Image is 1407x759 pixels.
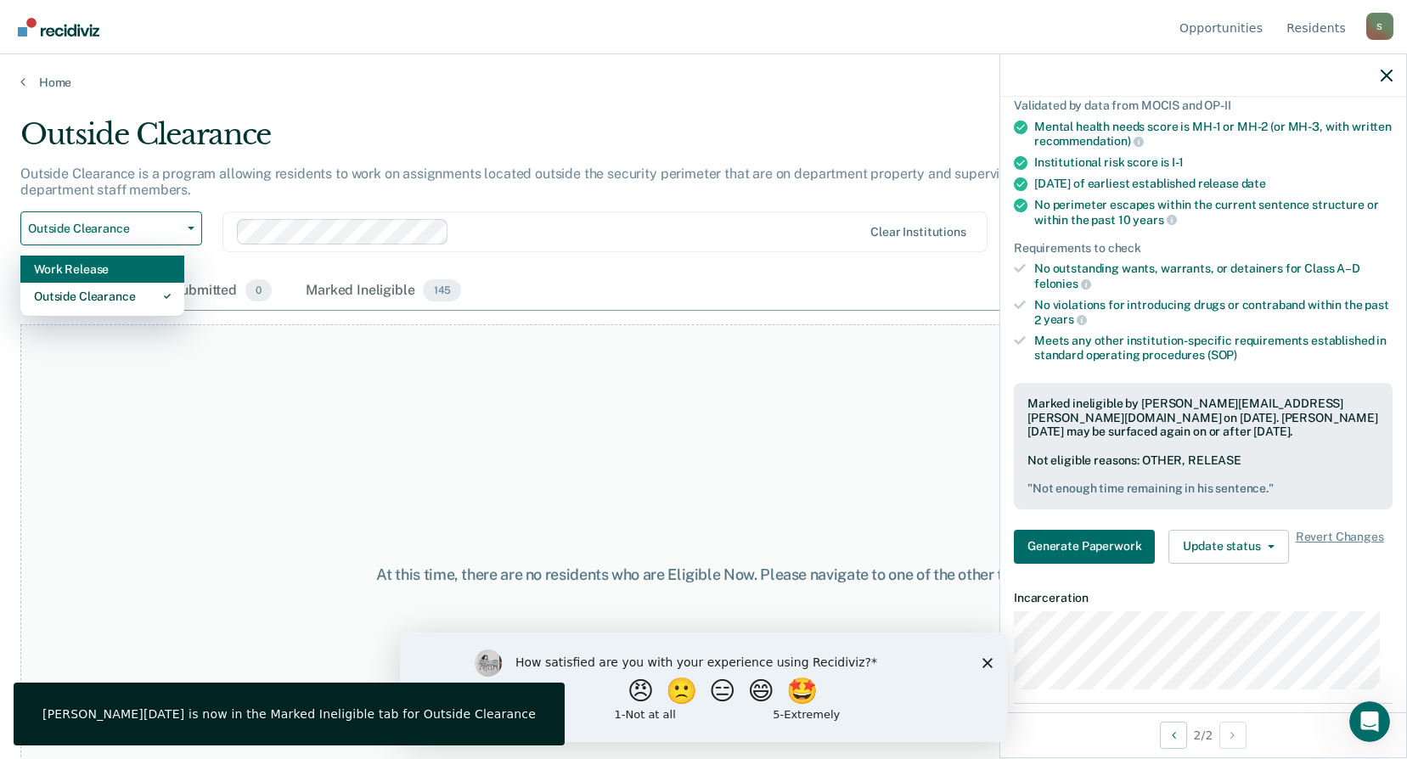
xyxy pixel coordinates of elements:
span: 0 [245,279,272,301]
div: Clear institutions [870,225,966,239]
div: [PERSON_NAME][DATE] is now in the Marked Ineligible tab for Outside Clearance [42,706,536,722]
div: Work Release [34,256,171,283]
div: Outside Clearance [34,283,171,310]
button: Next Opportunity [1219,722,1247,749]
div: Meets any other institution-specific requirements established in standard operating procedures [1034,334,1393,363]
p: Outside Clearance is a program allowing residents to work on assignments located outside the secu... [20,166,1041,198]
span: felonies [1034,277,1091,290]
div: Institutional risk score is [1034,155,1393,170]
span: Revert Changes [1296,530,1384,564]
dt: Incarceration [1014,591,1393,605]
span: recommendation) [1034,134,1144,148]
button: Update status [1168,530,1288,564]
img: Recidiviz [18,18,99,37]
div: No outstanding wants, warrants, or detainers for Class A–D [1034,261,1393,290]
div: Dropdown Menu [20,249,184,317]
div: Not eligible reasons: OTHER, RELEASE [1027,453,1379,496]
div: [DATE] of earliest established release [1034,177,1393,191]
div: Requirements to check [1014,241,1393,256]
div: S [1366,13,1393,40]
span: 145 [423,279,461,301]
div: Validated by data from MOCIS and OP-II [1014,98,1393,113]
iframe: Intercom live chat [1349,701,1390,742]
span: years [1133,213,1176,227]
div: Mental health needs score is MH-1 or MH-2 (or MH-3, with written [1034,120,1393,149]
div: 2 / 2 [1000,712,1406,757]
div: At this time, there are no residents who are Eligible Now. Please navigate to one of the other tabs. [363,565,1045,584]
div: No perimeter escapes within the current sentence structure or within the past 10 [1034,198,1393,227]
div: No violations for introducing drugs or contraband within the past 2 [1034,298,1393,327]
iframe: Survey by Kim from Recidiviz [400,632,1008,742]
span: Outside Clearance [28,222,181,236]
pre: " Not enough time remaining in his sentence. " [1027,481,1379,496]
button: Profile dropdown button [1366,13,1393,40]
div: Outside Clearance [20,117,1076,166]
a: Home [20,75,1387,90]
span: date [1241,177,1266,190]
div: Marked ineligible by [PERSON_NAME][EMAIL_ADDRESS][PERSON_NAME][DOMAIN_NAME] on [DATE]. [PERSON_NA... [1027,396,1379,439]
div: Submitted [168,273,275,310]
button: Generate Paperwork [1014,530,1155,564]
span: years [1044,312,1087,326]
div: Marked Ineligible [302,273,464,310]
span: (SOP) [1207,348,1237,362]
span: I-1 [1172,155,1184,169]
button: Previous Opportunity [1160,722,1187,749]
